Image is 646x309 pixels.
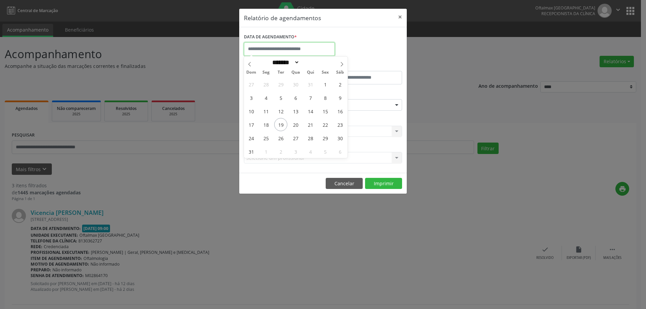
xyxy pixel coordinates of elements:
select: Month [270,59,299,66]
span: Agosto 3, 2025 [245,91,258,104]
button: Imprimir [365,178,402,189]
span: Qui [303,70,318,75]
span: Agosto 31, 2025 [245,145,258,158]
span: Julho 27, 2025 [245,78,258,91]
span: Agosto 8, 2025 [319,91,332,104]
span: Agosto 29, 2025 [319,131,332,145]
span: Dom [244,70,259,75]
span: Agosto 7, 2025 [304,91,317,104]
span: Julho 31, 2025 [304,78,317,91]
span: Julho 28, 2025 [259,78,273,91]
span: Sex [318,70,333,75]
span: Agosto 11, 2025 [259,105,273,118]
span: Setembro 3, 2025 [289,145,302,158]
h5: Relatório de agendamentos [244,13,321,22]
span: Agosto 28, 2025 [304,131,317,145]
span: Agosto 10, 2025 [245,105,258,118]
span: Ter [274,70,288,75]
span: Agosto 6, 2025 [289,91,302,104]
span: Agosto 23, 2025 [333,118,347,131]
span: Agosto 25, 2025 [259,131,273,145]
span: Agosto 17, 2025 [245,118,258,131]
label: DATA DE AGENDAMENTO [244,32,297,42]
span: Agosto 14, 2025 [304,105,317,118]
span: Agosto 2, 2025 [333,78,347,91]
span: Agosto 4, 2025 [259,91,273,104]
span: Agosto 22, 2025 [319,118,332,131]
span: Agosto 12, 2025 [274,105,287,118]
span: Agosto 1, 2025 [319,78,332,91]
span: Agosto 19, 2025 [274,118,287,131]
span: Agosto 18, 2025 [259,118,273,131]
button: Close [393,9,407,25]
input: Year [299,59,322,66]
span: Seg [259,70,274,75]
span: Agosto 26, 2025 [274,131,287,145]
span: Agosto 21, 2025 [304,118,317,131]
span: Agosto 20, 2025 [289,118,302,131]
span: Sáb [333,70,348,75]
span: Setembro 6, 2025 [333,145,347,158]
span: Agosto 27, 2025 [289,131,302,145]
span: Julho 30, 2025 [289,78,302,91]
span: Setembro 5, 2025 [319,145,332,158]
span: Agosto 13, 2025 [289,105,302,118]
span: Agosto 24, 2025 [245,131,258,145]
span: Setembro 1, 2025 [259,145,273,158]
span: Setembro 4, 2025 [304,145,317,158]
span: Qua [288,70,303,75]
button: Cancelar [326,178,363,189]
span: Agosto 16, 2025 [333,105,347,118]
span: Agosto 30, 2025 [333,131,347,145]
span: Setembro 2, 2025 [274,145,287,158]
label: ATÉ [325,61,402,71]
span: Julho 29, 2025 [274,78,287,91]
span: Agosto 9, 2025 [333,91,347,104]
span: Agosto 15, 2025 [319,105,332,118]
span: Agosto 5, 2025 [274,91,287,104]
